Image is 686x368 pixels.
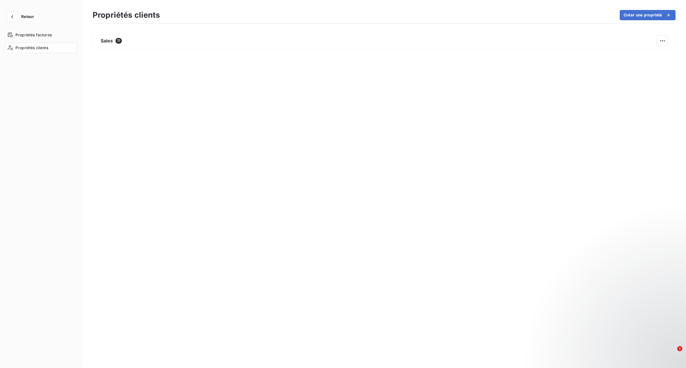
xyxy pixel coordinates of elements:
a: Propriétés clients [5,43,77,53]
a: Propriétés factures [5,30,77,40]
iframe: Intercom live chat [664,346,680,362]
h3: Propriétés clients [93,9,160,21]
span: 11 [115,38,122,44]
button: Créer une propriété [620,10,676,20]
iframe: Intercom notifications message [557,306,686,351]
span: Propriétés clients [15,45,48,51]
span: Propriétés factures [15,32,52,38]
button: Retour [5,12,39,22]
span: Retour [21,15,34,19]
span: 1 [677,346,682,351]
span: Sales [101,38,113,44]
